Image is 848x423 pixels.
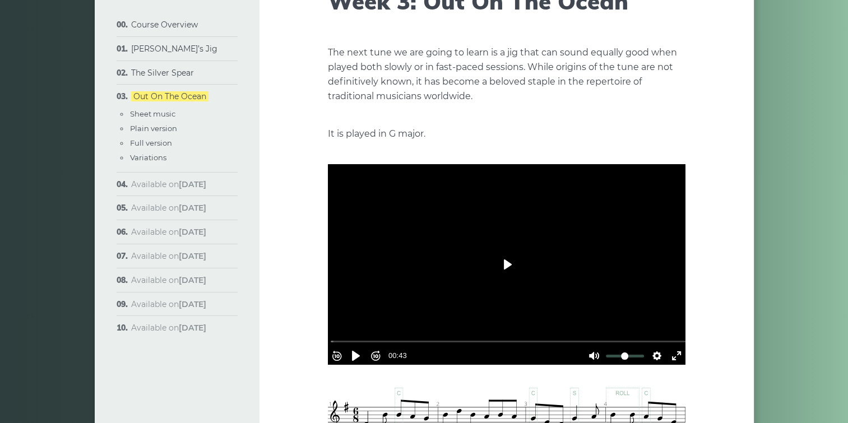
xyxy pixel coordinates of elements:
[328,127,685,141] p: It is played in G major.
[131,251,206,261] span: Available on
[179,179,206,189] strong: [DATE]
[179,203,206,213] strong: [DATE]
[179,275,206,285] strong: [DATE]
[131,323,206,333] span: Available on
[131,203,206,213] span: Available on
[179,251,206,261] strong: [DATE]
[131,44,217,54] a: [PERSON_NAME]’s Jig
[179,299,206,309] strong: [DATE]
[130,138,172,147] a: Full version
[130,109,175,118] a: Sheet music
[131,299,206,309] span: Available on
[131,275,206,285] span: Available on
[179,323,206,333] strong: [DATE]
[328,45,685,104] p: The next tune we are going to learn is a jig that can sound equally good when played both slowly ...
[131,227,206,237] span: Available on
[131,91,208,101] a: Out On The Ocean
[179,227,206,237] strong: [DATE]
[131,68,194,78] a: The Silver Spear
[131,20,198,30] a: Course Overview
[131,179,206,189] span: Available on
[130,124,177,133] a: Plain version
[130,153,166,162] a: Variations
